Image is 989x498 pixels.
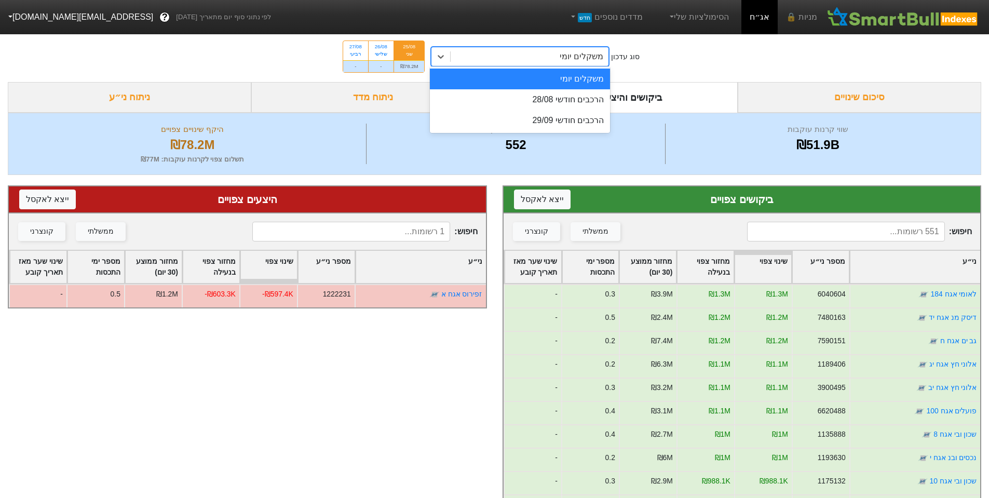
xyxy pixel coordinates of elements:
[505,251,561,283] div: Toggle SortBy
[375,43,387,50] div: 26/08
[571,222,620,241] button: ממשלתי
[19,192,476,207] div: היצעים צפויים
[8,82,251,113] div: ניתוח ני״ע
[582,226,608,237] div: ממשלתי
[560,50,603,63] div: משקלים יומי
[162,10,168,24] span: ?
[657,452,672,463] div: ₪6M
[735,251,791,283] div: Toggle SortBy
[514,190,571,209] button: ייצא לאקסל
[928,383,977,392] a: אלוני חץ אגח יב
[933,430,977,438] a: שכון ובי אגח 8
[504,471,561,494] div: -
[772,429,788,440] div: ₪1M
[375,50,387,58] div: שלישי
[817,359,845,370] div: 1189406
[240,251,297,283] div: Toggle SortBy
[504,307,561,331] div: -
[21,136,363,154] div: ₪78.2M
[504,448,561,471] div: -
[677,251,734,283] div: Toggle SortBy
[298,251,355,283] div: Toggle SortBy
[76,222,126,241] button: ממשלתי
[504,284,561,307] div: -
[504,401,561,424] div: -
[850,251,980,283] div: Toggle SortBy
[708,406,730,416] div: ₪1.1M
[125,251,182,283] div: Toggle SortBy
[708,289,730,300] div: ₪1.3M
[668,124,968,136] div: שווי קרנות עוקבות
[817,289,845,300] div: 6040604
[651,359,672,370] div: ₪6.3M
[156,289,178,300] div: ₪1.2M
[651,312,672,323] div: ₪2.4M
[262,289,293,300] div: -₪597.4K
[817,335,845,346] div: 7590151
[400,50,418,58] div: שני
[400,43,418,50] div: 25/08
[817,312,845,323] div: 7480163
[940,337,977,345] a: גב ים אגח ח
[747,222,945,241] input: 551 רשומות...
[21,154,363,165] div: תשלום צפוי לקרנות עוקבות : ₪77M
[394,60,425,72] div: ₪78.2M
[10,251,66,283] div: Toggle SortBy
[929,453,977,462] a: נכסים ובנ אגח י
[562,251,619,283] div: Toggle SortBy
[663,7,733,28] a: הסימולציות שלי
[928,313,977,321] a: דיסק מנ אגח יד
[514,192,970,207] div: ביקושים צפויים
[668,136,968,154] div: ₪51.9B
[929,477,977,485] a: שכון ובי אגח 10
[651,476,672,487] div: ₪2.9M
[430,110,610,131] div: הרכבים חודשי 29/09
[914,406,925,416] img: tase link
[921,429,931,440] img: tase link
[766,382,788,393] div: ₪1.1M
[30,226,53,237] div: קונצרני
[708,382,730,393] div: ₪1.1M
[18,222,65,241] button: קונצרני
[605,476,615,487] div: 0.3
[651,429,672,440] div: ₪2.7M
[564,7,647,28] a: מדדים נוספיםחדש
[708,335,730,346] div: ₪1.2M
[605,335,615,346] div: 0.2
[343,60,368,72] div: -
[772,452,788,463] div: ₪1M
[504,331,561,354] div: -
[513,222,560,241] button: קונצרני
[766,312,788,323] div: ₪1.2M
[759,476,788,487] div: ₪988.1K
[817,452,845,463] div: 1193630
[251,82,495,113] div: ניתוח מדד
[766,359,788,370] div: ₪1.1M
[930,290,977,298] a: לאומי אגח 184
[605,429,615,440] div: 0.4
[605,452,615,463] div: 0.2
[928,336,938,346] img: tase link
[369,60,394,72] div: -
[67,251,124,283] div: Toggle SortBy
[651,406,672,416] div: ₪3.1M
[323,289,351,300] div: 1222231
[252,222,450,241] input: 1 רשומות...
[929,360,977,368] a: אלוני חץ אגח יג
[429,289,440,300] img: tase link
[495,82,738,113] div: ביקושים והיצעים צפויים
[651,289,672,300] div: ₪3.9M
[183,251,239,283] div: Toggle SortBy
[205,289,236,300] div: -₪603.3K
[504,424,561,448] div: -
[747,222,972,241] span: חיפוש :
[738,82,981,113] div: סיכום שינויים
[369,136,662,154] div: 552
[605,359,615,370] div: 0.2
[708,359,730,370] div: ₪1.1M
[605,406,615,416] div: 0.4
[651,382,672,393] div: ₪3.2M
[21,124,363,136] div: היקף שינויים צפויים
[817,429,845,440] div: 1135888
[708,312,730,323] div: ₪1.2M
